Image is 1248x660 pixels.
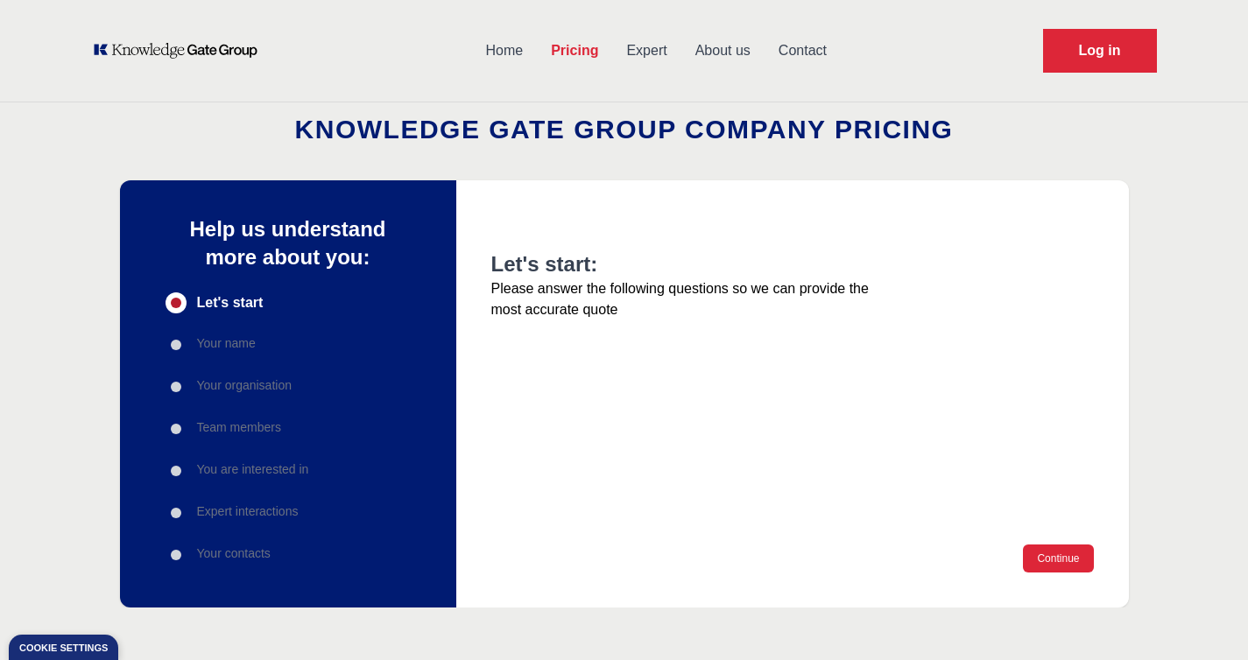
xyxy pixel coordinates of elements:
[491,278,884,320] p: Please answer the following questions so we can provide the most accurate quote
[92,42,270,60] a: KOL Knowledge Platform: Talk to Key External Experts (KEE)
[612,28,680,74] a: Expert
[765,28,841,74] a: Contact
[197,292,264,313] span: Let's start
[197,418,281,436] p: Team members
[197,376,292,394] p: Your organisation
[537,28,612,74] a: Pricing
[197,460,309,478] p: You are interested in
[19,643,108,653] div: Cookie settings
[197,544,271,562] p: Your contacts
[491,250,884,278] h2: Let's start:
[681,28,765,74] a: About us
[1023,544,1093,572] button: Continue
[166,292,411,565] div: Progress
[1043,29,1157,73] a: Request Demo
[472,28,538,74] a: Home
[166,215,411,271] p: Help us understand more about you:
[197,502,299,520] p: Expert interactions
[1160,576,1248,660] iframe: Chat Widget
[197,334,256,352] p: Your name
